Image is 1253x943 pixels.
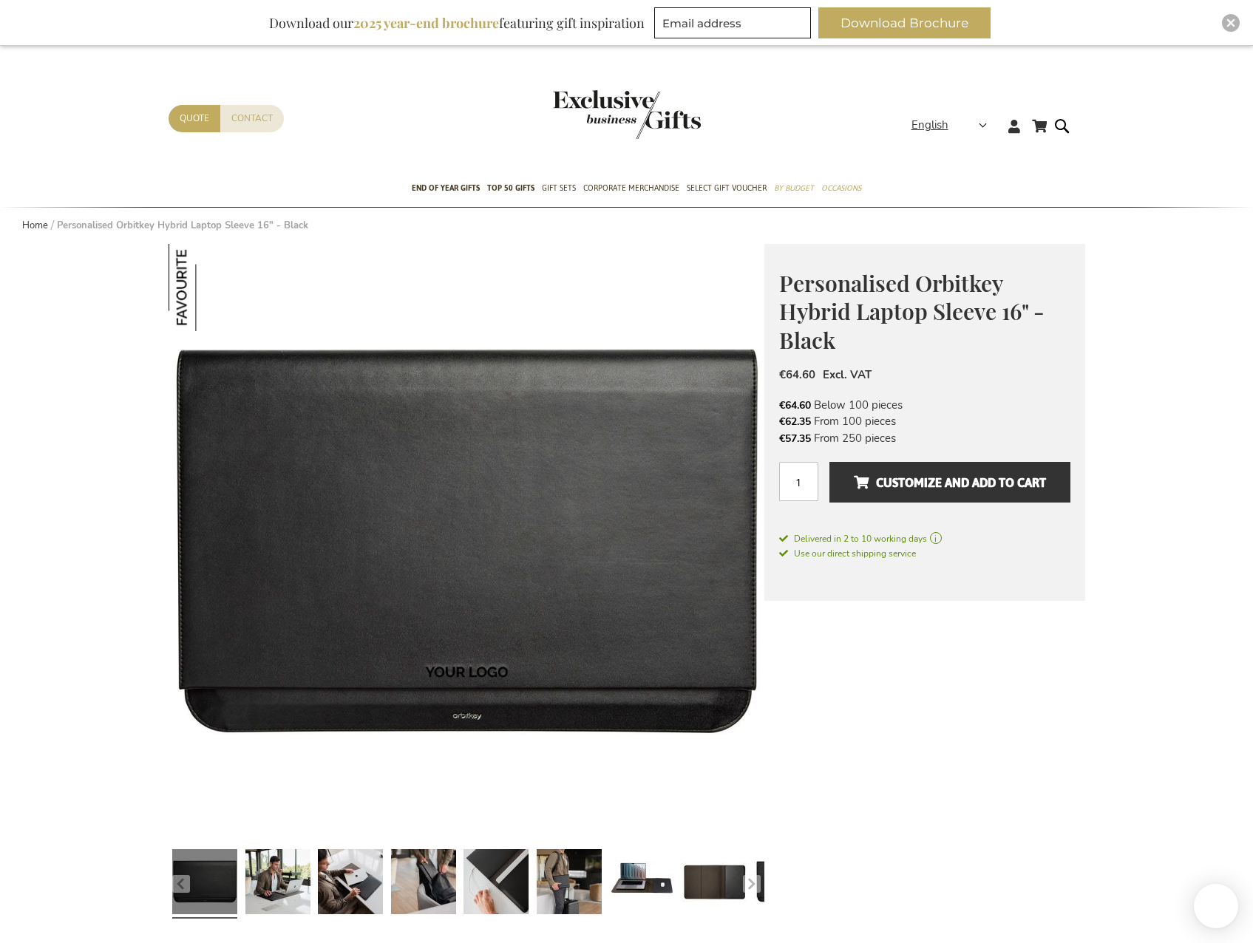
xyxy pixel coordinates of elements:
[537,843,602,925] a: Personalised Orbitkey Hybrid Laptop Sleeve 16" - Black
[779,268,1045,355] span: Personalised Orbitkey Hybrid Laptop Sleeve 16" - Black
[960,785,1238,872] iframe: belco-preview-frame
[583,180,679,196] span: Corporate Merchandise
[821,180,861,196] span: Occasions
[755,843,820,925] a: Personalised Orbitkey Hybrid Laptop Sleeve 16" - Black
[779,432,811,446] span: €57.35
[779,398,811,412] span: €64.60
[654,7,815,43] form: marketing offers and promotions
[318,843,383,925] a: Personalised Orbitkey Hybrid Laptop Sleeve 16" - Black
[823,367,872,382] span: Excl. VAT
[779,532,1070,545] a: Delivered in 2 to 10 working days
[353,14,499,32] b: 2025 year-end brochure
[779,415,811,429] span: €62.35
[911,117,948,134] span: English
[779,367,815,382] span: €64.60
[22,219,48,232] a: Home
[245,843,310,925] a: Personalised Orbitkey Hybrid Laptop Sleeve 16" - Black
[779,430,1070,446] li: From 250 pieces
[220,105,284,132] a: Contact
[829,462,1070,503] button: Customize and add to cart
[779,548,916,559] span: Use our direct shipping service
[553,90,627,139] a: store logo
[911,117,996,134] div: English
[172,843,237,925] a: Personalised Orbitkey Hybrid Laptop Sleeve 16" - Black
[169,244,256,331] img: Personalised Orbitkey Hybrid Laptop Sleeve 16" - Black
[169,105,220,132] a: Quote
[412,180,480,196] span: End of year gifts
[779,397,1070,413] li: Below 100 pieces
[854,471,1046,494] span: Customize and add to cart
[687,180,767,196] span: Select Gift Voucher
[57,219,308,232] strong: Personalised Orbitkey Hybrid Laptop Sleeve 16" - Black
[774,180,814,196] span: By Budget
[463,843,529,925] a: Personalised Orbitkey Hybrid Laptop Sleeve 16" - Black
[262,7,651,38] div: Download our featuring gift inspiration
[682,843,747,925] a: Personalised Orbitkey Hybrid Laptop Sleeve 16" - Black
[609,843,674,925] a: Personalised Orbitkey Hybrid Laptop Sleeve 16" - Black
[818,7,991,38] button: Download Brochure
[779,413,1070,429] li: From 100 pieces
[391,843,456,925] a: Personalised Orbitkey Hybrid Laptop Sleeve 16" - Black
[169,244,764,840] img: Personalised Orbitkey Hybrid Laptop Sleeve 16" - Black
[487,180,534,196] span: TOP 50 Gifts
[654,7,811,38] input: Email address
[779,545,916,560] a: Use our direct shipping service
[1222,14,1240,32] div: Close
[553,90,701,139] img: Exclusive Business gifts logo
[779,462,818,501] input: Qty
[1194,884,1238,928] iframe: belco-activator-frame
[542,180,576,196] span: Gift Sets
[1226,18,1235,27] img: Close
